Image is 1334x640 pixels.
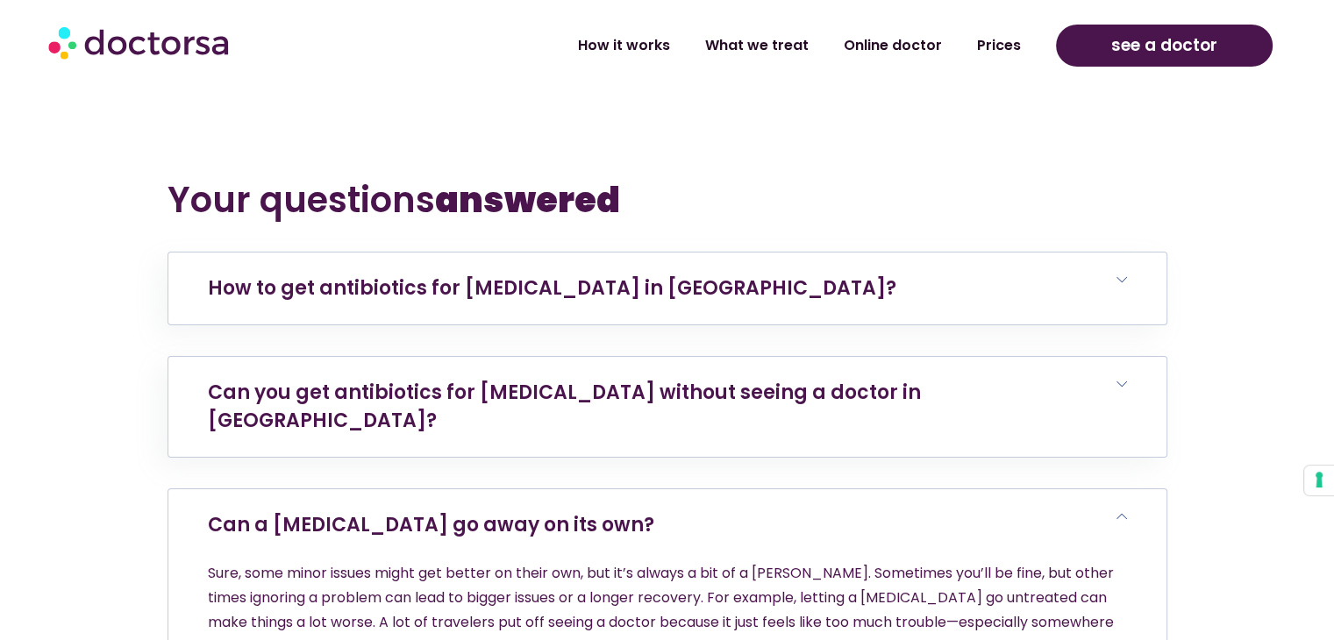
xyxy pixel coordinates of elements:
[1056,25,1273,67] a: see a doctor
[560,25,688,66] a: How it works
[168,357,1166,457] h6: Can you get antibiotics for [MEDICAL_DATA] without seeing a doctor in [GEOGRAPHIC_DATA]?
[959,25,1038,66] a: Prices
[1304,466,1334,495] button: Your consent preferences for tracking technologies
[168,252,1166,324] h6: How to get antibiotics for [MEDICAL_DATA] in [GEOGRAPHIC_DATA]?
[688,25,826,66] a: What we treat
[1111,32,1217,60] span: see a doctor
[826,25,959,66] a: Online doctor
[208,274,896,302] a: How to get antibiotics for [MEDICAL_DATA] in [GEOGRAPHIC_DATA]?
[208,511,654,538] a: Can a [MEDICAL_DATA] go away on its own?
[208,379,921,434] a: Can you get antibiotics for [MEDICAL_DATA] without seeing a doctor in [GEOGRAPHIC_DATA]?
[168,489,1166,561] h6: Can a [MEDICAL_DATA] go away on its own?
[352,25,1038,66] nav: Menu
[168,179,1167,221] h2: Your questions
[435,175,620,224] b: answered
